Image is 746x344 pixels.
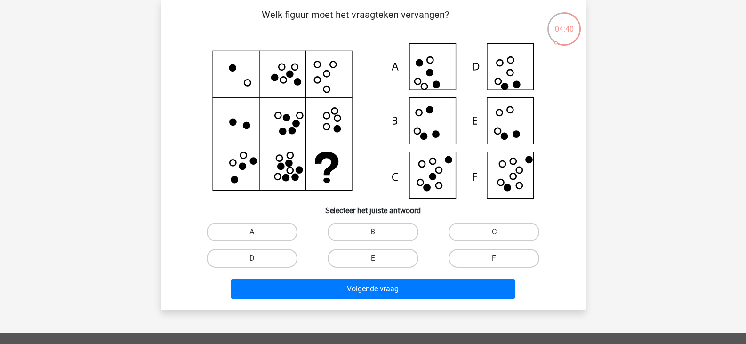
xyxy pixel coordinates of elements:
label: C [449,223,539,241]
label: E [328,249,418,268]
label: B [328,223,418,241]
div: 04:40 [546,11,582,35]
button: Volgende vraag [231,279,515,299]
label: D [207,249,297,268]
p: Welk figuur moet het vraagteken vervangen? [176,8,535,36]
h6: Selecteer het juiste antwoord [176,199,570,215]
label: F [449,249,539,268]
label: A [207,223,297,241]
